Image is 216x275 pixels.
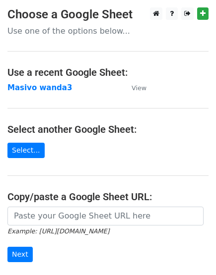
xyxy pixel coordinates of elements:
[7,247,33,262] input: Next
[132,84,146,92] small: View
[7,227,109,235] small: Example: [URL][DOMAIN_NAME]
[7,26,209,36] p: Use one of the options below...
[7,143,45,158] a: Select...
[7,191,209,203] h4: Copy/paste a Google Sheet URL:
[7,207,204,225] input: Paste your Google Sheet URL here
[7,123,209,135] h4: Select another Google Sheet:
[122,83,146,92] a: View
[7,66,209,78] h4: Use a recent Google Sheet:
[7,83,72,92] a: Masivo wanda3
[7,7,209,22] h3: Choose a Google Sheet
